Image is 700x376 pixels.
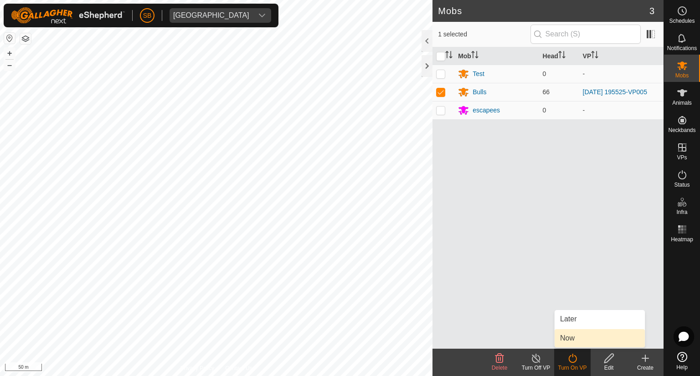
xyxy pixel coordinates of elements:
p-sorticon: Activate to sort [558,52,566,60]
button: + [4,48,15,59]
a: [DATE] 195525-VP005 [583,88,647,96]
span: Animals [672,100,692,106]
div: dropdown trigger [253,8,271,23]
li: Later [555,310,645,328]
p-sorticon: Activate to sort [471,52,479,60]
th: Head [539,47,579,65]
div: Create [627,364,664,372]
span: Now [560,333,575,344]
span: 1 selected [438,30,530,39]
span: Schedules [669,18,695,24]
span: VPs [677,155,687,160]
div: Bulls [473,87,486,97]
td: - [579,65,664,83]
h2: Mobs [438,5,649,16]
a: Help [664,348,700,374]
span: 3 [649,4,654,18]
span: Infra [676,209,687,215]
a: Privacy Policy [180,364,215,372]
input: Search (S) [530,25,641,44]
div: escapees [473,106,500,115]
span: Status [674,182,690,188]
span: Mobs [675,73,689,78]
span: SB [143,11,152,20]
button: Map Layers [20,33,31,44]
span: Neckbands [668,127,695,133]
div: Edit [591,364,627,372]
td: - [579,101,664,119]
span: Delete [492,365,508,371]
div: Turn Off VP [518,364,554,372]
span: Later [560,314,576,325]
th: Mob [454,47,539,65]
p-sorticon: Activate to sort [445,52,453,60]
div: [GEOGRAPHIC_DATA] [173,12,249,19]
button: – [4,60,15,71]
span: 66 [543,88,550,96]
p-sorticon: Activate to sort [591,52,598,60]
span: 0 [543,107,546,114]
span: Tangihanga station [170,8,253,23]
div: Test [473,69,484,79]
span: 0 [543,70,546,77]
th: VP [579,47,664,65]
a: Contact Us [225,364,252,372]
button: Reset Map [4,33,15,44]
div: Turn On VP [554,364,591,372]
span: Help [676,365,688,370]
span: Notifications [667,46,697,51]
img: Gallagher Logo [11,7,125,24]
li: Now [555,329,645,347]
span: Heatmap [671,237,693,242]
